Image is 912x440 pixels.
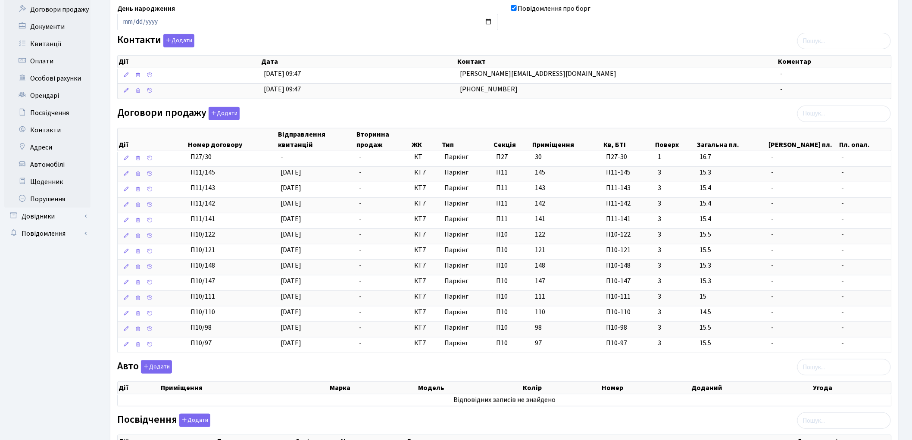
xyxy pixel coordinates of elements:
[4,156,91,173] a: Автомобілі
[359,245,362,255] span: -
[118,56,260,68] th: Дії
[281,338,301,348] span: [DATE]
[359,199,362,208] span: -
[496,152,508,162] span: П27
[281,152,283,162] span: -
[191,323,212,332] span: П10/98
[191,214,215,224] span: П11/141
[281,292,301,301] span: [DATE]
[700,276,764,286] span: 15.3
[444,183,489,193] span: Паркінг
[444,199,489,209] span: Паркінг
[163,34,194,47] button: Контакти
[771,276,835,286] span: -
[414,307,438,317] span: КТ7
[696,128,768,151] th: Загальна пл.
[654,128,696,151] th: Поверх
[842,152,888,162] span: -
[414,276,438,286] span: КТ7
[771,261,835,271] span: -
[117,414,210,427] label: Посвідчення
[117,34,194,47] label: Контакти
[414,245,438,255] span: КТ7
[359,307,362,317] span: -
[4,35,91,53] a: Квитанції
[606,307,651,317] span: П10-110
[281,183,301,193] span: [DATE]
[606,230,651,240] span: П10-122
[606,292,651,302] span: П10-111
[141,360,172,374] button: Авто
[535,183,545,193] span: 143
[842,214,888,224] span: -
[444,276,489,286] span: Паркінг
[658,230,693,240] span: 3
[771,323,835,333] span: -
[414,261,438,271] span: КТ7
[535,323,542,332] span: 98
[359,323,362,332] span: -
[414,292,438,302] span: КТ7
[700,152,764,162] span: 16.7
[281,230,301,239] span: [DATE]
[414,323,438,333] span: КТ7
[700,292,764,302] span: 15
[191,183,215,193] span: П11/143
[535,307,545,317] span: 110
[264,69,301,78] span: [DATE] 09:47
[496,183,508,193] span: П11
[812,382,891,394] th: Угода
[771,199,835,209] span: -
[117,107,240,120] label: Договори продажу
[606,245,651,255] span: П10-121
[329,382,418,394] th: Марка
[444,245,489,255] span: Паркінг
[281,323,301,332] span: [DATE]
[606,214,651,224] span: П11-141
[4,139,91,156] a: Адреси
[414,152,438,162] span: КТ
[842,323,888,333] span: -
[359,168,362,177] span: -
[493,128,531,151] th: Секція
[359,214,362,224] span: -
[842,307,888,317] span: -
[118,128,187,151] th: Дії
[700,214,764,224] span: 15.4
[606,168,651,178] span: П11-145
[496,199,508,208] span: П11
[658,199,693,209] span: 3
[781,69,783,78] span: -
[444,152,489,162] span: Паркінг
[496,168,508,177] span: П11
[444,323,489,333] span: Паркінг
[771,307,835,317] span: -
[700,168,764,178] span: 15.3
[496,230,508,239] span: П10
[535,199,545,208] span: 142
[603,128,654,151] th: Кв, БТІ
[359,183,362,193] span: -
[444,307,489,317] span: Паркінг
[139,359,172,374] a: Додати
[191,307,215,317] span: П10/110
[260,56,456,68] th: Дата
[768,128,838,151] th: [PERSON_NAME] пл.
[4,104,91,122] a: Посвідчення
[191,338,212,348] span: П10/97
[658,338,693,348] span: 3
[496,261,508,270] span: П10
[797,106,891,122] input: Пошук...
[4,87,91,104] a: Орендарі
[4,1,91,18] a: Договори продажу
[606,323,651,333] span: П10-98
[4,225,91,242] a: Повідомлення
[700,230,764,240] span: 15.5
[658,307,693,317] span: 3
[209,107,240,120] button: Договори продажу
[414,214,438,224] span: КТ7
[414,199,438,209] span: КТ7
[281,245,301,255] span: [DATE]
[771,245,835,255] span: -
[118,382,160,394] th: Дії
